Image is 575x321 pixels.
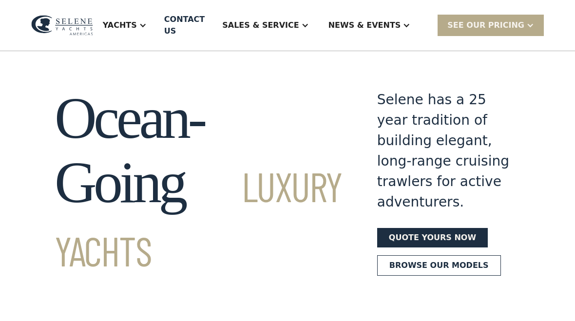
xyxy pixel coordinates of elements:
[212,6,318,45] div: Sales & Service
[328,19,401,31] div: News & EVENTS
[222,19,299,31] div: Sales & Service
[447,19,524,31] div: SEE Our Pricing
[377,255,501,276] a: Browse our models
[319,6,421,45] div: News & EVENTS
[55,161,342,275] span: Luxury Yachts
[377,228,488,247] a: Quote yours now
[55,86,342,279] h1: Ocean-Going
[93,6,156,45] div: Yachts
[31,15,93,35] img: logo
[164,14,205,37] div: Contact US
[438,15,544,36] div: SEE Our Pricing
[377,90,520,212] div: Selene has a 25 year tradition of building elegant, long-range cruising trawlers for active adven...
[103,19,137,31] div: Yachts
